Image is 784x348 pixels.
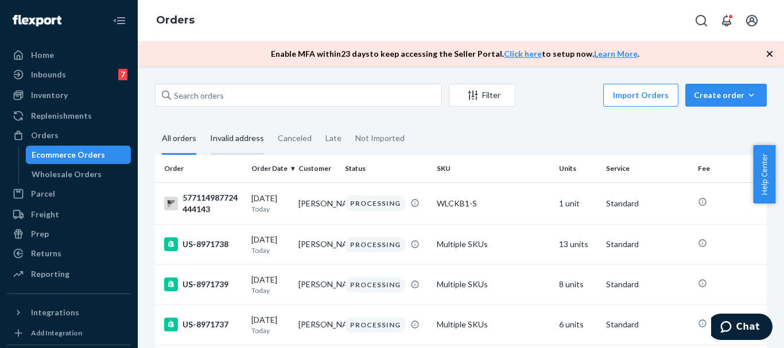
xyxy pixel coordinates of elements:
[7,86,131,104] a: Inventory
[345,195,406,211] div: PROCESSING
[449,89,515,101] div: Filter
[603,84,678,107] button: Import Orders
[298,163,336,173] div: Customer
[340,155,432,182] th: Status
[164,277,242,291] div: US-8971739
[7,107,131,125] a: Replenishments
[7,65,131,84] a: Inbounds7
[740,9,763,32] button: Open account menu
[554,264,601,304] td: 8 units
[31,188,55,200] div: Parcel
[355,123,405,153] div: Not Imported
[694,89,758,101] div: Create order
[7,303,131,322] button: Integrations
[7,244,131,263] a: Returns
[715,9,738,32] button: Open notifications
[601,155,693,182] th: Service
[504,49,542,58] a: Click here
[7,265,131,283] a: Reporting
[437,198,550,209] div: WLCKB1-S
[32,149,105,161] div: Ecommerce Orders
[31,248,61,259] div: Returns
[449,84,515,107] button: Filter
[345,277,406,292] div: PROCESSING
[32,169,102,180] div: Wholesale Orders
[7,126,131,144] a: Orders
[325,123,341,153] div: Late
[432,264,554,304] td: Multiple SKUs
[31,307,79,318] div: Integrations
[251,274,289,295] div: [DATE]
[118,69,127,80] div: 7
[162,123,196,155] div: All orders
[606,279,689,290] p: Standard
[251,245,289,255] p: Today
[294,224,341,264] td: [PERSON_NAME]
[432,304,554,345] td: Multiple SKUs
[164,318,242,331] div: US-8971737
[554,182,601,224] td: 1 unit
[13,15,61,26] img: Flexport logo
[690,9,713,32] button: Open Search Box
[432,224,554,264] td: Multiple SKUs
[278,123,312,153] div: Canceled
[164,237,242,251] div: US-8971738
[210,123,264,155] div: Invalid address
[31,69,66,80] div: Inbounds
[156,14,195,26] a: Orders
[251,326,289,335] p: Today
[606,198,689,209] p: Standard
[7,225,131,243] a: Prep
[251,314,289,335] div: [DATE]
[251,193,289,214] div: [DATE]
[594,49,638,58] a: Learn More
[693,155,767,182] th: Fee
[554,155,601,182] th: Units
[247,155,294,182] th: Order Date
[26,165,131,183] a: Wholesale Orders
[251,234,289,255] div: [DATE]
[753,145,775,204] button: Help Center
[155,155,247,182] th: Order
[31,328,82,338] div: Add Integration
[7,205,131,224] a: Freight
[31,209,59,220] div: Freight
[31,130,59,141] div: Orders
[251,204,289,214] p: Today
[294,304,341,345] td: [PERSON_NAME]
[294,182,341,224] td: [PERSON_NAME]
[271,48,639,60] p: Enable MFA within 23 days to keep accessing the Seller Portal. to setup now. .
[294,264,341,304] td: [PERSON_NAME]
[345,237,406,252] div: PROCESSING
[345,317,406,333] div: PROCESSING
[7,46,131,64] a: Home
[685,84,767,107] button: Create order
[554,304,601,345] td: 6 units
[155,84,442,107] input: Search orders
[31,268,69,280] div: Reporting
[7,185,131,203] a: Parcel
[606,319,689,330] p: Standard
[31,89,68,101] div: Inventory
[31,49,54,61] div: Home
[26,146,131,164] a: Ecommerce Orders
[108,9,131,32] button: Close Navigation
[251,286,289,295] p: Today
[432,155,554,182] th: SKU
[31,228,49,240] div: Prep
[554,224,601,264] td: 13 units
[711,314,773,342] iframe: Opens a widget where you can chat to one of our agents
[164,192,242,215] div: 577114987724444143
[31,110,92,122] div: Replenishments
[606,238,689,250] p: Standard
[147,4,204,37] ol: breadcrumbs
[7,326,131,340] a: Add Integration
